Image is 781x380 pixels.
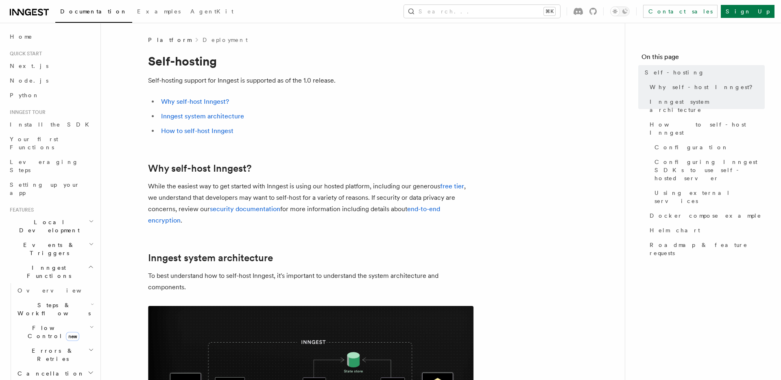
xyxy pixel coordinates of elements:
p: To best understand how to self-host Inngest, it's important to understand the system architecture... [148,270,473,293]
button: Errors & Retries [14,343,96,366]
a: Contact sales [643,5,718,18]
span: Setting up your app [10,181,80,196]
a: Configuration [651,140,765,155]
span: Leveraging Steps [10,159,79,173]
span: Inngest system architecture [650,98,765,114]
button: Toggle dark mode [610,7,630,16]
a: Why self-host Inngest? [148,163,251,174]
a: Inngest system architecture [161,112,244,120]
a: Inngest system architecture [148,252,273,264]
a: How to self-host Inngest [646,117,765,140]
button: Events & Triggers [7,238,96,260]
span: Configuring Inngest SDKs to use self-hosted server [654,158,765,182]
span: Python [10,92,39,98]
kbd: ⌘K [544,7,555,15]
a: Setting up your app [7,177,96,200]
button: Flow Controlnew [14,321,96,343]
span: Docker compose example [650,212,761,220]
button: Inngest Functions [7,260,96,283]
a: Why self-host Inngest? [646,80,765,94]
span: Node.js [10,77,48,84]
a: AgentKit [185,2,238,22]
h1: Self-hosting [148,54,473,68]
a: Helm chart [646,223,765,238]
h4: On this page [641,52,765,65]
p: Self-hosting support for Inngest is supported as of the 1.0 release. [148,75,473,86]
span: Steps & Workflows [14,301,91,317]
a: Using external services [651,186,765,208]
button: Steps & Workflows [14,298,96,321]
span: Local Development [7,218,89,234]
span: AgentKit [190,8,233,15]
span: Documentation [60,8,127,15]
a: Configuring Inngest SDKs to use self-hosted server [651,155,765,186]
a: Deployment [203,36,248,44]
p: While the easiest way to get started with Inngest is using our hosted platform, including our gen... [148,181,473,226]
span: Roadmap & feature requests [650,241,765,257]
span: new [66,332,79,341]
span: Events & Triggers [7,241,89,257]
span: Cancellation [14,369,85,378]
span: Flow Control [14,324,89,340]
span: How to self-host Inngest [650,120,765,137]
span: Using external services [654,189,765,205]
a: Roadmap & feature requests [646,238,765,260]
span: Features [7,207,34,213]
a: Examples [132,2,185,22]
span: Helm chart [650,226,700,234]
span: Self-hosting [645,68,705,76]
span: Errors & Retries [14,347,88,363]
a: Self-hosting [641,65,765,80]
a: Home [7,29,96,44]
a: How to self-host Inngest [161,127,233,135]
a: Node.js [7,73,96,88]
a: Sign Up [721,5,774,18]
a: Documentation [55,2,132,23]
button: Search...⌘K [404,5,560,18]
span: Configuration [654,143,729,151]
a: Inngest system architecture [646,94,765,117]
span: Install the SDK [10,121,94,128]
span: Why self-host Inngest? [650,83,758,91]
span: Inngest tour [7,109,46,116]
a: Why self-host Inngest? [161,98,229,105]
span: Overview [17,287,101,294]
span: Platform [148,36,191,44]
a: Overview [14,283,96,298]
a: Docker compose example [646,208,765,223]
a: Leveraging Steps [7,155,96,177]
a: security documentation [210,205,280,213]
span: Home [10,33,33,41]
button: Local Development [7,215,96,238]
a: Next.js [7,59,96,73]
span: Next.js [10,63,48,69]
a: Python [7,88,96,103]
span: Examples [137,8,181,15]
span: Your first Functions [10,136,58,151]
a: free tier [440,182,464,190]
span: Inngest Functions [7,264,88,280]
span: Quick start [7,50,42,57]
a: Your first Functions [7,132,96,155]
a: Install the SDK [7,117,96,132]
